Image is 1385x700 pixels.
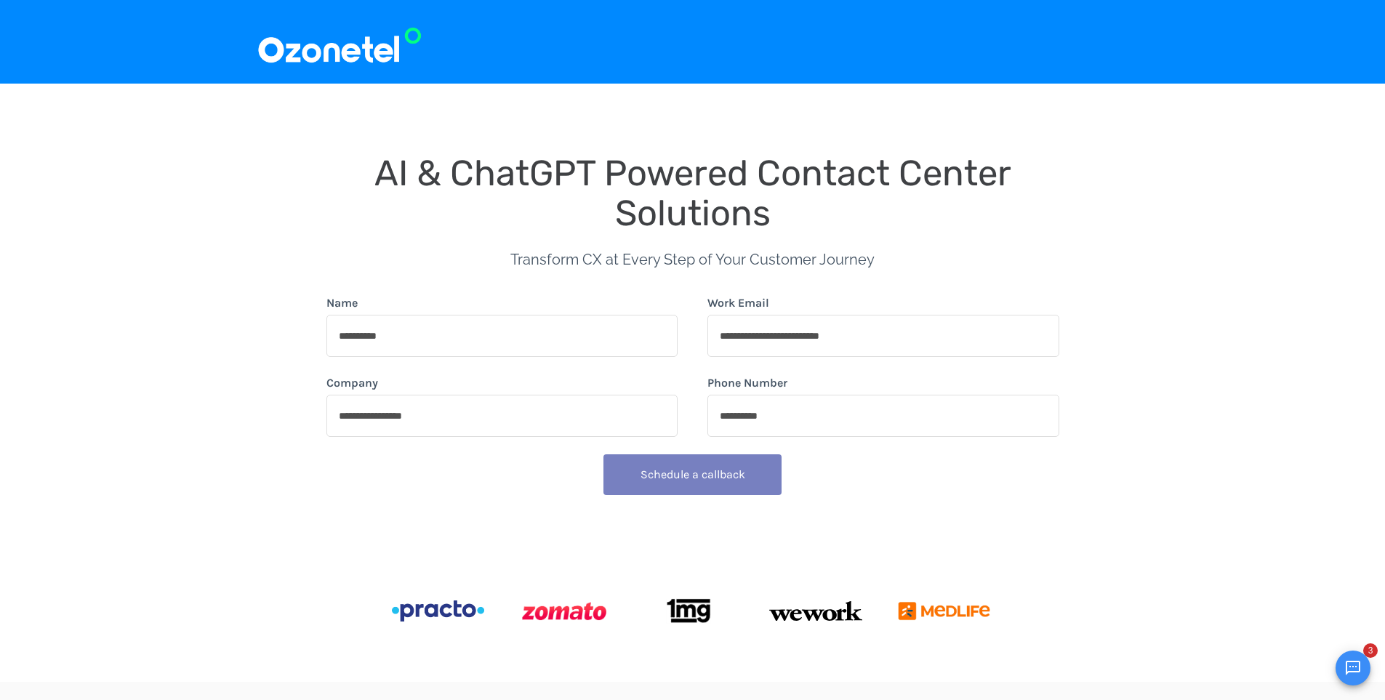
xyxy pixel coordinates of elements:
[374,152,1020,234] span: AI & ChatGPT Powered Contact Center Solutions
[1336,651,1370,685] button: Open chat
[326,294,358,312] label: Name
[1363,643,1378,658] span: 3
[326,294,1059,501] form: form
[510,251,875,268] span: Transform CX at Every Step of Your Customer Journey
[326,374,378,392] label: Company
[707,374,787,392] label: Phone Number
[707,294,769,312] label: Work Email
[603,454,782,495] button: Schedule a callback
